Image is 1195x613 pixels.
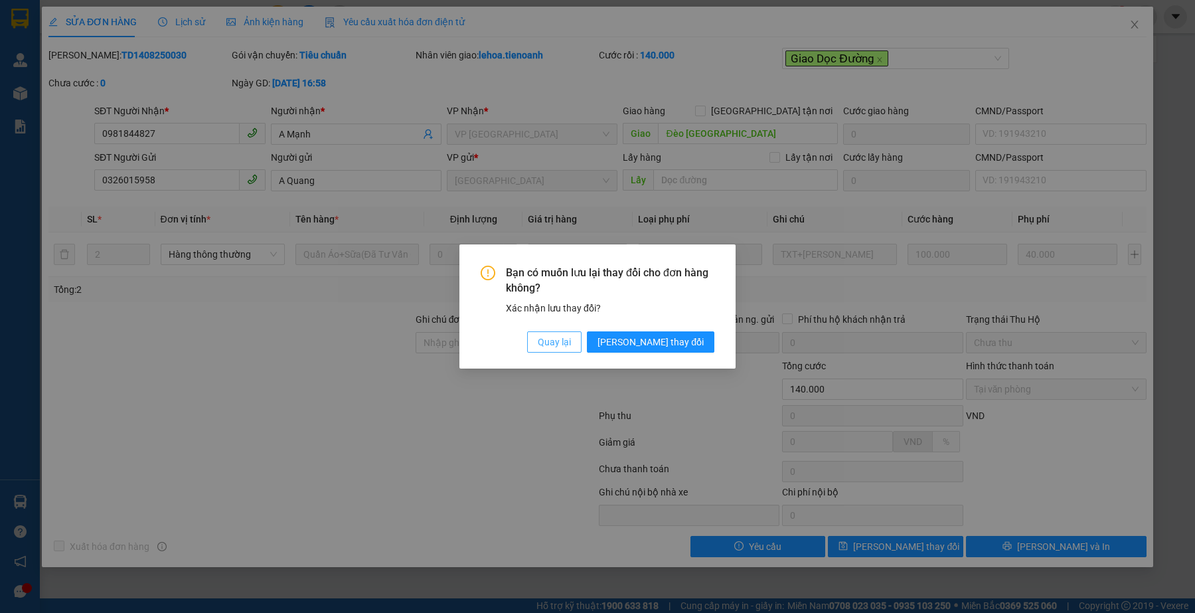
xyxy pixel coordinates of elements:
[527,331,582,353] button: Quay lại
[481,266,495,280] span: exclamation-circle
[597,335,704,349] span: [PERSON_NAME] thay đổi
[587,331,714,353] button: [PERSON_NAME] thay đổi
[506,301,714,315] div: Xác nhận lưu thay đổi?
[538,335,571,349] span: Quay lại
[506,266,714,296] span: Bạn có muốn lưu lại thay đổi cho đơn hàng không?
